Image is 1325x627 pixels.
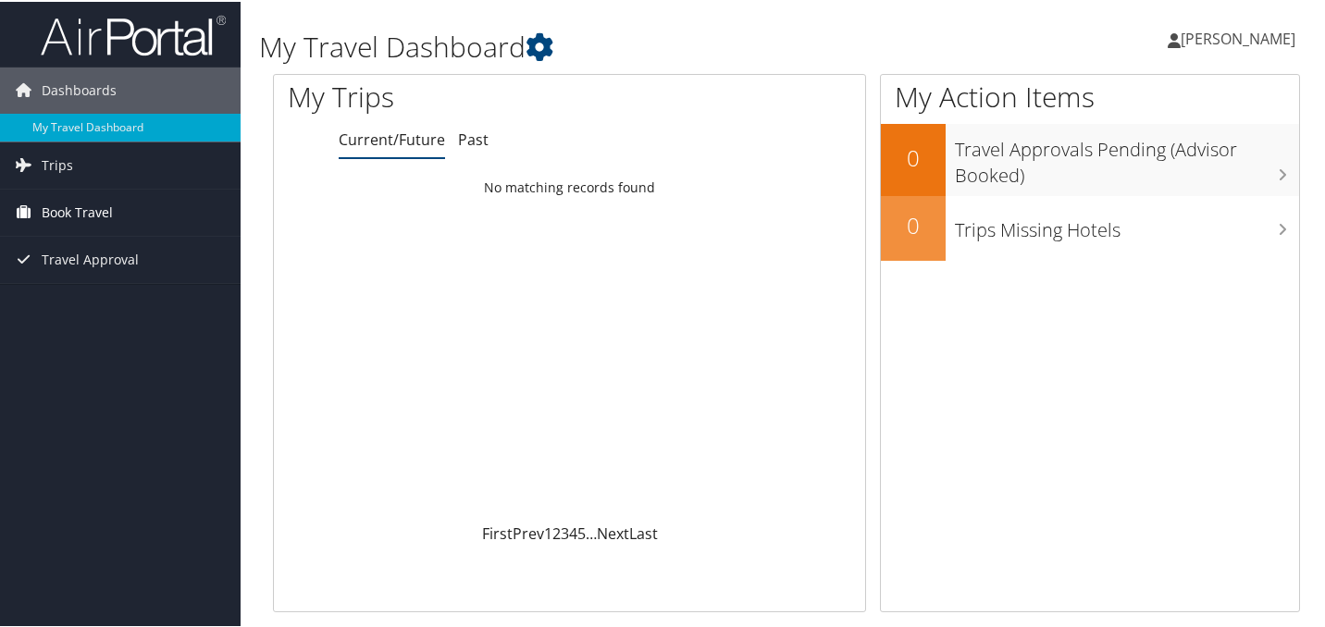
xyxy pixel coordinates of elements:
[42,141,73,187] span: Trips
[42,188,113,234] span: Book Travel
[955,126,1299,187] h3: Travel Approvals Pending (Advisor Booked)
[41,12,226,55] img: airportal-logo.png
[288,76,605,115] h1: My Trips
[552,522,561,542] a: 2
[458,128,489,148] a: Past
[881,194,1299,259] a: 0Trips Missing Hotels
[586,522,597,542] span: …
[955,206,1299,241] h3: Trips Missing Hotels
[482,522,513,542] a: First
[339,128,445,148] a: Current/Future
[1168,9,1314,65] a: [PERSON_NAME]
[881,208,946,240] h2: 0
[577,522,586,542] a: 5
[881,122,1299,193] a: 0Travel Approvals Pending (Advisor Booked)
[259,26,962,65] h1: My Travel Dashboard
[1181,27,1295,47] span: [PERSON_NAME]
[274,169,865,203] td: No matching records found
[597,522,629,542] a: Next
[569,522,577,542] a: 4
[629,522,658,542] a: Last
[881,141,946,172] h2: 0
[561,522,569,542] a: 3
[544,522,552,542] a: 1
[881,76,1299,115] h1: My Action Items
[42,66,117,112] span: Dashboards
[513,522,544,542] a: Prev
[42,235,139,281] span: Travel Approval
